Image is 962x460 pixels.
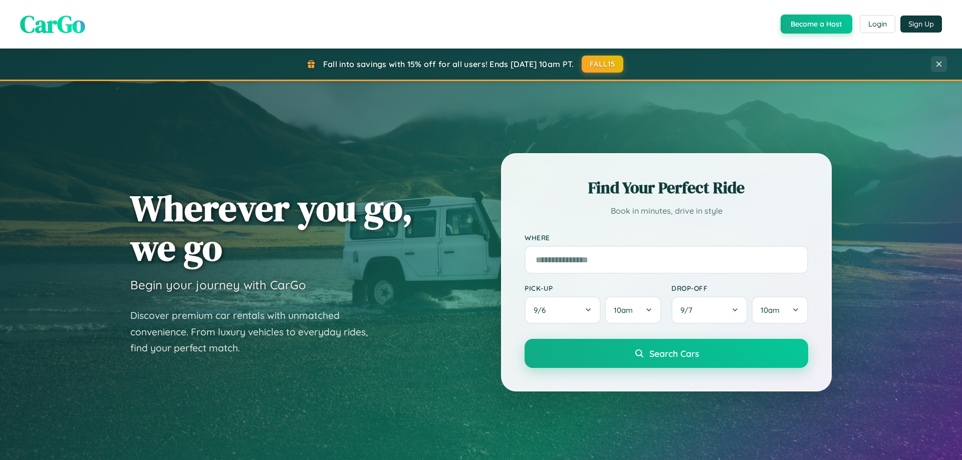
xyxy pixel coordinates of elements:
[671,296,748,324] button: 9/7
[534,305,551,315] span: 9 / 6
[525,296,601,324] button: 9/6
[671,284,808,292] label: Drop-off
[614,305,633,315] span: 10am
[781,15,852,34] button: Become a Host
[130,277,306,292] h3: Begin your journey with CarGo
[860,15,895,33] button: Login
[525,204,808,218] p: Book in minutes, drive in style
[130,307,381,356] p: Discover premium car rentals with unmatched convenience. From luxury vehicles to everyday rides, ...
[525,233,808,242] label: Where
[680,305,697,315] span: 9 / 7
[525,339,808,368] button: Search Cars
[605,296,661,324] button: 10am
[323,59,574,69] span: Fall into savings with 15% off for all users! Ends [DATE] 10am PT.
[20,8,85,41] span: CarGo
[752,296,808,324] button: 10am
[525,284,661,292] label: Pick-up
[649,348,699,359] span: Search Cars
[761,305,780,315] span: 10am
[582,56,624,73] button: FALL15
[130,188,413,267] h1: Wherever you go, we go
[525,177,808,199] h2: Find Your Perfect Ride
[900,16,942,33] button: Sign Up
